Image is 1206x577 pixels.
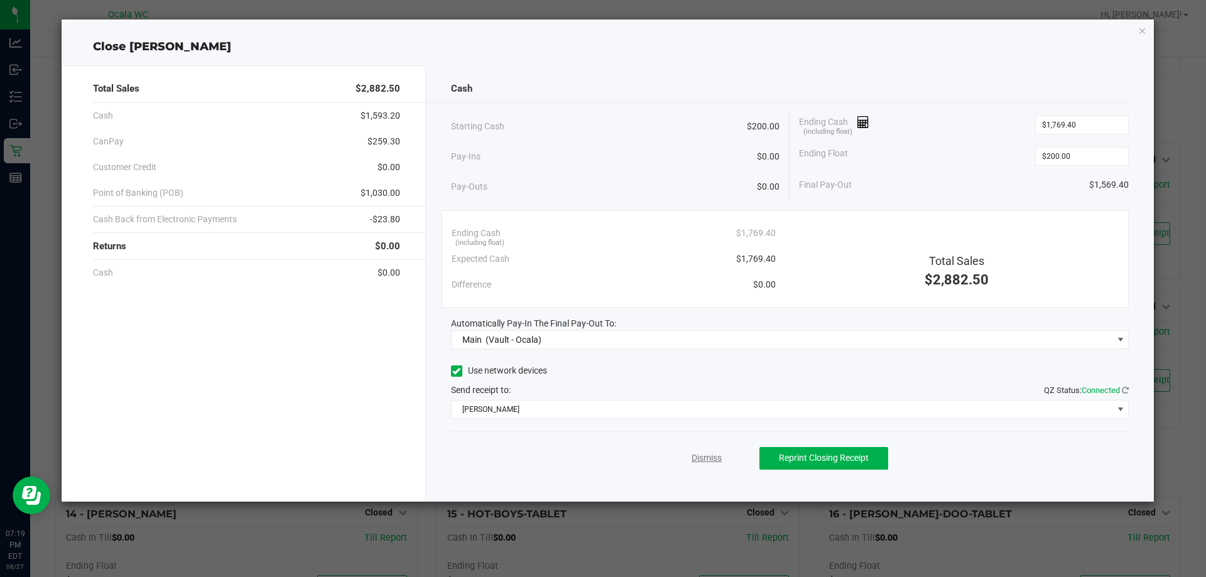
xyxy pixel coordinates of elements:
span: $1,569.40 [1089,178,1129,191]
span: $2,882.50 [925,272,989,288]
span: Pay-Outs [451,180,487,193]
span: Cash [451,82,472,96]
span: $2,882.50 [356,82,400,96]
span: $1,769.40 [736,252,776,266]
span: Cash [93,109,113,122]
span: QZ Status: [1044,386,1129,395]
span: $259.30 [367,135,400,148]
span: Send receipt to: [451,385,511,395]
span: [PERSON_NAME] [452,401,1113,418]
span: Point of Banking (POB) [93,186,183,200]
span: (including float) [803,127,852,138]
span: Expected Cash [452,252,509,266]
span: Ending Cash [799,116,869,134]
span: $0.00 [757,150,780,163]
span: Ending Cash [452,227,501,240]
span: Connected [1082,386,1120,395]
iframe: Resource center [13,477,50,514]
span: Difference [452,278,491,291]
span: Starting Cash [451,120,504,133]
span: $0.00 [378,266,400,279]
span: CanPay [93,135,124,148]
span: $0.00 [753,278,776,291]
span: Total Sales [93,82,139,96]
span: Ending Float [799,147,848,166]
div: Returns [93,233,400,260]
span: Automatically Pay-In The Final Pay-Out To: [451,318,616,328]
span: Customer Credit [93,161,156,174]
span: Final Pay-Out [799,178,852,191]
span: Main [462,335,482,345]
span: Cash [93,266,113,279]
span: $0.00 [375,239,400,254]
span: $1,593.20 [361,109,400,122]
span: $1,769.40 [736,227,776,240]
span: $0.00 [378,161,400,174]
span: Total Sales [929,254,984,267]
span: Pay-Ins [451,150,481,163]
span: $0.00 [757,180,780,193]
span: (Vault - Ocala) [486,335,541,345]
span: -$23.80 [370,213,400,226]
button: Reprint Closing Receipt [759,447,888,470]
span: $200.00 [747,120,780,133]
span: $1,030.00 [361,186,400,200]
div: Close [PERSON_NAME] [62,38,1154,55]
span: (including float) [455,238,504,249]
span: Reprint Closing Receipt [779,453,869,463]
span: Cash Back from Electronic Payments [93,213,237,226]
label: Use network devices [451,364,547,377]
a: Dismiss [692,451,722,465]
